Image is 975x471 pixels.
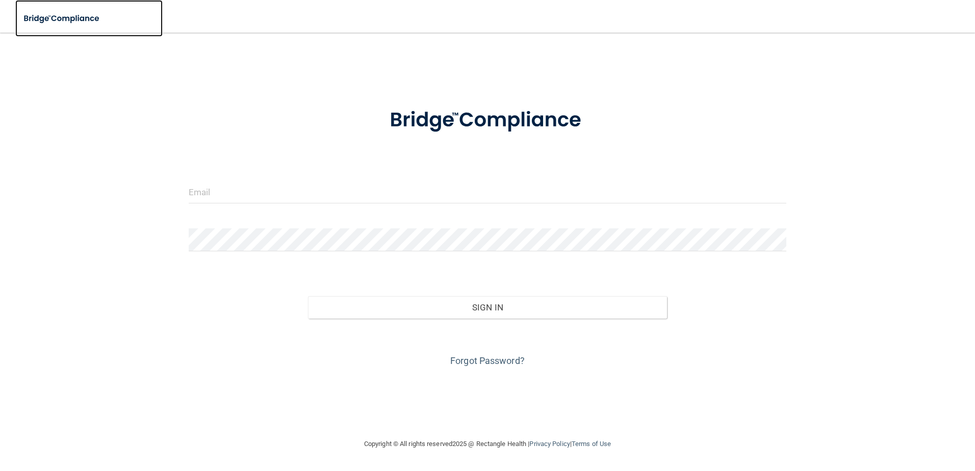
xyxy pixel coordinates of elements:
a: Privacy Policy [529,440,570,448]
a: Terms of Use [572,440,611,448]
a: Forgot Password? [450,355,525,366]
div: Copyright © All rights reserved 2025 @ Rectangle Health | | [301,428,674,460]
input: Email [189,180,787,203]
img: bridge_compliance_login_screen.278c3ca4.svg [15,8,109,29]
img: bridge_compliance_login_screen.278c3ca4.svg [369,94,606,147]
button: Sign In [308,296,667,319]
